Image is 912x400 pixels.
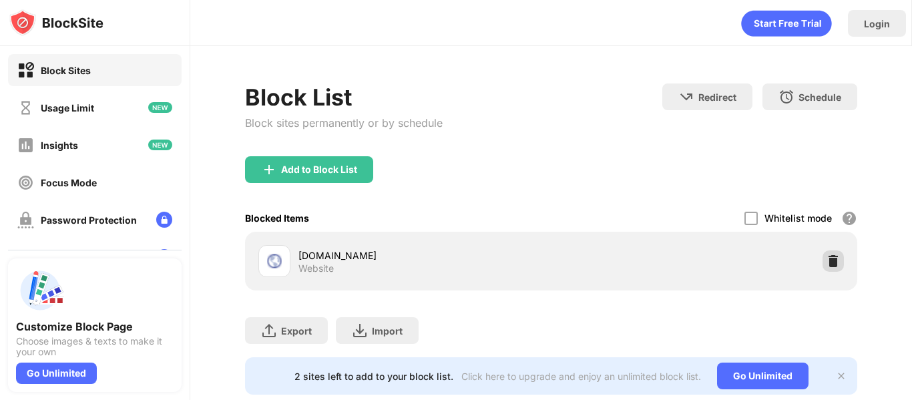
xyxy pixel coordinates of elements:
div: 2 sites left to add to your block list. [294,371,453,382]
div: Click here to upgrade and enjoy an unlimited block list. [461,371,701,382]
div: Add to Block List [281,164,357,175]
div: [DOMAIN_NAME] [298,248,551,262]
img: time-usage-off.svg [17,99,34,116]
img: password-protection-off.svg [17,212,34,228]
img: push-custom-page.svg [16,266,64,315]
div: Redirect [698,91,736,103]
img: new-icon.svg [148,140,172,150]
div: Login [864,18,890,29]
div: Password Protection [41,214,137,226]
div: Website [298,262,334,274]
div: Customize Block Page [16,320,174,333]
div: Export [281,325,312,337]
div: Block Sites [41,65,91,76]
div: Focus Mode [41,177,97,188]
img: x-button.svg [836,371,847,381]
img: focus-off.svg [17,174,34,191]
div: Insights [41,140,78,151]
img: customize-block-page-off.svg [17,249,34,266]
div: Whitelist mode [764,212,832,224]
div: Schedule [799,91,841,103]
img: lock-menu.svg [156,249,172,265]
div: animation [741,10,832,37]
div: Block sites permanently or by schedule [245,116,443,130]
img: new-icon.svg [148,102,172,113]
div: Go Unlimited [717,363,809,389]
img: insights-off.svg [17,137,34,154]
div: Block List [245,83,443,111]
div: Choose images & texts to make it your own [16,336,174,357]
img: block-on.svg [17,62,34,79]
img: lock-menu.svg [156,212,172,228]
div: Go Unlimited [16,363,97,384]
img: favicons [266,253,282,269]
div: Blocked Items [245,212,309,224]
div: Import [372,325,403,337]
div: Usage Limit [41,102,94,114]
img: logo-blocksite.svg [9,9,103,36]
